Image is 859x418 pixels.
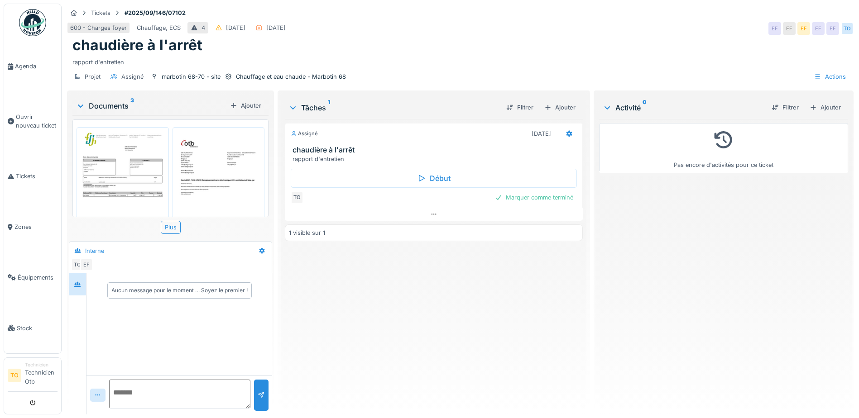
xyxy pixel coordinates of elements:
[85,72,101,81] div: Projet
[826,22,839,35] div: EF
[4,151,61,202] a: Tickets
[768,101,802,114] div: Filtrer
[291,130,318,138] div: Assigné
[71,258,84,271] div: TO
[4,303,61,353] a: Stock
[841,22,854,35] div: TO
[161,221,181,234] div: Plus
[532,129,551,138] div: [DATE]
[291,169,577,188] div: Début
[236,72,346,81] div: Chauffage et eau chaude - Marbotin 68
[797,22,810,35] div: EF
[783,22,796,35] div: EF
[293,155,579,163] div: rapport d'entretien
[202,24,205,32] div: 4
[4,202,61,252] a: Zones
[806,101,845,114] div: Ajouter
[130,100,134,111] sup: 3
[8,369,21,382] li: TO
[491,191,577,204] div: Marquer comme terminé
[17,324,58,332] span: Stock
[85,247,104,255] div: Interne
[226,24,245,32] div: [DATE]
[19,9,46,36] img: Badge_color-CXgf-gQk.svg
[288,102,499,113] div: Tâches
[4,92,61,151] a: Ouvrir nouveau ticket
[4,41,61,92] a: Agenda
[503,101,537,114] div: Filtrer
[643,102,647,113] sup: 0
[266,24,286,32] div: [DATE]
[16,172,58,180] span: Tickets
[121,9,189,17] strong: #2025/09/146/07102
[79,129,167,253] img: nu6uayusj2iqb5xp6b3vsxvl822c
[18,273,58,282] span: Équipements
[76,100,226,111] div: Documents
[328,102,330,113] sup: 1
[16,113,58,130] span: Ouvrir nouveau ticket
[14,223,58,231] span: Zones
[293,146,579,154] h3: chaudière à l'arrêt
[80,258,93,271] div: EF
[541,101,579,114] div: Ajouter
[291,191,303,204] div: TO
[70,24,127,32] div: 600 - Charges foyer
[91,9,110,17] div: Tickets
[8,361,58,392] a: TO TechnicienTechnicien Otb
[605,127,842,169] div: Pas encore d'activités pour ce ticket
[72,37,202,54] h1: chaudière à l'arrêt
[25,361,58,368] div: Technicien
[810,70,850,83] div: Actions
[25,361,58,389] li: Technicien Otb
[111,286,248,294] div: Aucun message pour le moment … Soyez le premier !
[226,100,265,112] div: Ajouter
[15,62,58,71] span: Agenda
[812,22,825,35] div: EF
[175,129,263,253] img: 7ypvfm99tn4gq3j0myfpx4yj7q79
[603,102,764,113] div: Activité
[768,22,781,35] div: EF
[289,228,325,237] div: 1 visible sur 1
[137,24,181,32] div: Chauffage, ECS
[121,72,144,81] div: Assigné
[162,72,221,81] div: marbotin 68-70 - site
[4,252,61,303] a: Équipements
[72,54,848,66] div: rapport d'entretien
